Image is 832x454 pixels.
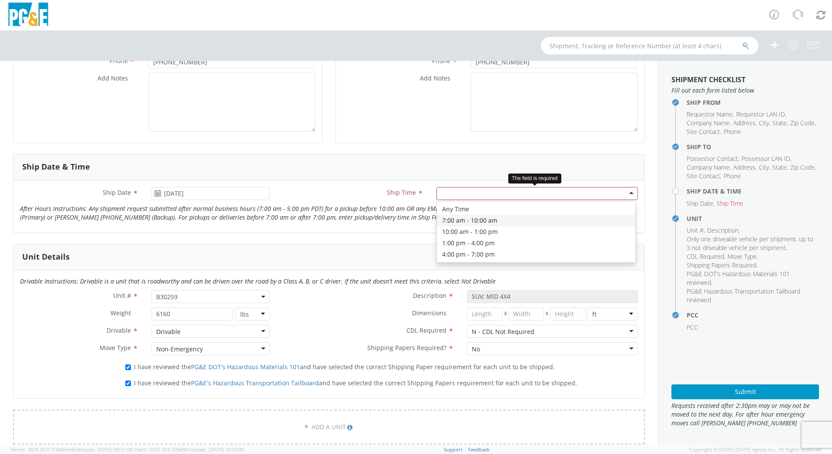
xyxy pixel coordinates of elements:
[687,172,721,180] li: ,
[687,154,738,163] span: Possessor Contact
[687,312,819,318] h4: PCC
[103,188,131,197] span: Ship Date
[687,127,720,136] span: Site Contact
[759,163,770,172] li: ,
[468,446,490,453] a: Feedback
[687,119,731,127] li: ,
[687,270,790,287] span: PG&E DOT's Hazardous Materials 101 reviewed
[687,287,800,304] span: PG&E Hazardous Transportation Tailboard reviewed
[707,226,738,234] span: Description
[156,345,203,354] div: Non-Emergency
[413,291,446,300] span: Description
[772,163,787,171] span: State
[387,188,416,197] span: Ship Time
[472,345,480,354] div: No
[10,446,132,453] span: Server: 2025.20.0-710e05ee653
[367,344,446,352] span: Shipping Papers Required?
[687,252,725,261] li: ,
[687,154,739,163] li: ,
[733,163,757,172] li: ,
[759,119,769,127] span: City
[733,119,757,127] li: ,
[151,290,270,303] span: B30259
[503,307,509,320] span: X
[467,307,503,320] input: Length
[671,75,745,84] strong: Shipment Checklist
[687,199,713,207] span: Ship Date
[134,379,577,387] span: I have reviewed the and have selected the correct Shipping Papers requirement for each unit to be...
[22,163,90,171] h3: Ship Date & Time
[444,446,463,453] a: Support
[671,401,819,427] span: Requests received after 2:30pm may or may not be moved to the next day. For after hour emergency ...
[97,74,128,82] span: Add Notes
[420,74,450,82] span: Add Notes
[687,144,819,150] h4: Ship To
[437,204,635,215] div: Any Time
[728,252,758,261] li: ,
[406,326,446,334] span: CDL Required
[13,410,645,444] a: ADD A UNIT
[687,110,733,118] span: Requestor Name
[107,326,131,334] span: Drivable
[125,381,131,386] input: I have reviewed thePG&E's Hazardous Transportation Tailboardand have selected the correct Shippin...
[687,127,721,136] li: ,
[125,364,131,370] input: I have reviewed thePG&E DOT's Hazardous Materials 101and have selected the correct Shipping Paper...
[772,119,788,127] li: ,
[20,277,496,285] i: Drivable Instructions: Drivable is a unit that is roadworthy and can be driven over the road by a...
[724,127,741,136] span: Phone
[22,253,70,261] h3: Unit Details
[508,307,544,320] input: Width
[728,252,757,260] span: Move Type
[156,293,265,301] span: B30259
[687,270,817,287] li: ,
[687,163,731,172] li: ,
[412,309,446,317] span: Dimensions
[191,379,319,387] a: PG&E's Hazardous Transportation Tailboard
[437,215,635,226] div: 7:00 am - 10:00 am
[687,163,730,171] span: Company Name
[687,199,715,208] li: ,
[687,235,813,252] span: Only one driveable vehicle per shipment, up to 3 not driveable vehicle per shipment
[772,163,788,172] li: ,
[790,119,816,127] li: ,
[687,110,734,119] li: ,
[508,174,561,184] div: The field is required
[550,307,586,320] input: Height
[437,237,635,249] div: 1:00 pm - 4:00 pm
[134,446,244,453] span: Client: 2025.18.0-37e85b1
[687,252,724,260] span: CDL Required
[689,446,822,453] span: Copyright © [DATE]-[DATE] Agistix Inc., All Rights Reserved
[134,363,555,371] span: I have reviewed the and have selected the correct Shipping Paper requirement for each unit to be ...
[733,119,755,127] span: Address
[790,163,816,172] li: ,
[113,291,131,300] span: Unit #
[687,226,704,234] span: Unit #
[687,188,819,194] h4: Ship Date & Time
[790,163,815,171] span: Zip Code
[759,163,769,171] span: City
[544,307,550,320] span: X
[687,261,758,270] li: ,
[437,226,635,237] div: 10:00 am - 1:00 pm
[733,163,755,171] span: Address
[790,119,815,127] span: Zip Code
[671,86,819,95] span: Fill out each form listed below
[671,384,819,399] button: Submit
[687,119,730,127] span: Company Name
[687,261,756,269] span: Shipping Papers Required
[111,309,131,317] span: Weight
[724,172,741,180] span: Phone
[20,204,617,221] i: After Hours Instructions: Any shipment request submitted after normal business hours (7:00 am - 5...
[687,99,819,106] h4: Ship From
[736,110,785,118] span: Requestor LAN ID
[687,226,705,235] li: ,
[759,119,770,127] li: ,
[687,215,819,222] h4: Unit
[687,235,817,252] li: ,
[191,446,244,453] span: master, [DATE] 10:25:00
[772,119,787,127] span: State
[79,446,132,453] span: master, [DATE] 09:51:04
[717,199,743,207] span: Ship Time
[7,3,50,28] img: pge-logo-06675f144f4cfa6a6814.png
[736,110,786,119] li: ,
